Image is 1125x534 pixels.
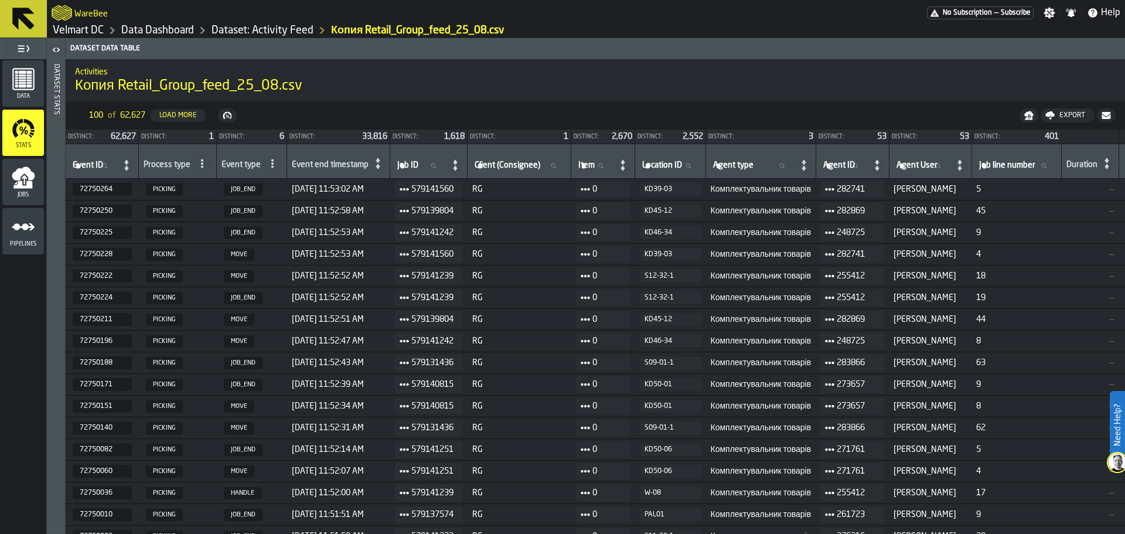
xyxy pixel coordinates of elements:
[73,508,132,521] span: 72750010
[472,250,567,259] span: RG
[1066,250,1114,259] span: —
[640,313,701,326] button: button-KD45-12
[976,336,1056,346] span: 8
[711,402,812,411] span: Комплектувальник товарів
[976,293,1056,302] span: 19
[411,356,454,370] span: 579131436
[892,134,955,140] div: Distinct:
[292,271,386,281] span: [DATE] 11:52:52 AM
[706,130,816,144] div: StatList-item-Distinct:
[218,108,237,123] button: button-
[292,228,386,237] span: [DATE] 11:52:53 AM
[411,399,454,413] span: 579140815
[711,336,812,346] span: Комплектувальник товарів
[146,400,183,413] span: PICKING
[292,358,386,368] span: [DATE] 11:52:43 AM
[144,160,190,172] div: Process type
[645,380,697,389] div: KD50-01
[224,465,254,478] span: MOVE
[472,206,567,216] span: RG
[155,111,202,120] div: Load More
[80,207,122,215] span: 72750250
[411,269,454,283] span: 579141239
[894,380,967,389] span: [PERSON_NAME]
[73,465,132,478] span: 72750060
[592,399,621,413] span: 0
[224,509,262,521] span: JOB_END
[74,7,108,19] h2: Sub Title
[224,314,254,326] span: MOVE
[73,248,132,261] span: 72750228
[894,206,967,216] span: [PERSON_NAME]
[711,250,812,259] span: Комплектувальник товарів
[2,40,44,57] label: button-toggle-Toggle Full Menu
[80,294,122,302] span: 72750224
[576,158,613,174] input: label
[472,293,567,302] span: RG
[837,421,875,435] span: 283866
[73,443,132,456] span: 72750082
[73,270,132,283] span: 72750222
[2,142,44,149] span: Stats
[73,205,132,217] span: 72750250
[292,315,386,324] span: [DATE] 11:52:51 AM
[645,185,697,193] div: KD39-03
[2,60,44,107] li: menu Data
[645,402,697,410] div: KD50-01
[711,358,812,368] span: Комплектувальник товарів
[1097,108,1116,123] button: button-
[640,400,701,413] button: button-KD50-01
[73,291,132,304] span: 72750224
[645,445,697,454] div: KD50-06
[837,356,875,370] span: 283866
[219,134,275,140] div: Distinct:
[47,38,65,534] header: Dataset Stats
[976,206,1056,216] span: 45
[70,158,117,174] input: label
[592,356,621,370] span: 0
[397,161,418,170] span: label
[976,402,1056,411] span: 8
[640,270,701,283] button: button-S12-32-1
[224,183,262,196] span: JOB_END
[146,444,183,456] span: PICKING
[837,182,875,196] span: 282741
[927,6,1034,19] a: link-to-/wh/i/f27944ef-e44e-4cb8-aca8-30c52093261f/pricing/
[837,269,875,283] span: 255412
[80,380,122,389] span: 72750171
[711,271,812,281] span: Комплектувальник товарів
[640,291,701,304] button: button-S12-32-1
[976,380,1056,389] span: 9
[708,134,804,140] div: Distinct:
[592,269,621,283] span: 0
[640,205,701,217] button: button-KD45-12
[146,465,183,478] span: PICKING
[73,226,132,239] span: 72750225
[292,185,386,194] span: [DATE] 11:53:02 AM
[1066,402,1114,411] span: —
[331,24,504,37] div: Копия Retail_Group_feed_25_08.csv
[640,356,701,369] button: button-S09-01-1
[894,402,967,411] span: [PERSON_NAME]
[66,38,1125,59] header: Dataset Data Table
[73,487,132,499] span: 72750036
[592,421,621,435] span: 0
[896,161,937,170] span: label
[640,421,701,434] button: button-S09-01-1
[1066,358,1114,368] span: —
[894,336,967,346] span: [PERSON_NAME]
[224,292,262,304] span: JOB_END
[1061,7,1082,19] label: button-toggle-Notifications
[1039,7,1060,19] label: button-toggle-Settings
[139,130,216,144] div: StatList-item-Distinct:
[146,205,183,217] span: PICKING
[2,208,44,255] li: menu Pipelines
[292,336,386,346] span: [DATE] 11:52:47 AM
[645,359,697,367] div: S09-01-1
[217,130,287,144] div: StatList-item-Distinct:
[837,334,875,348] span: 248725
[640,465,701,478] button: button-KD50-06
[108,111,115,120] span: of
[141,134,204,140] div: Distinct:
[823,161,855,170] span: label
